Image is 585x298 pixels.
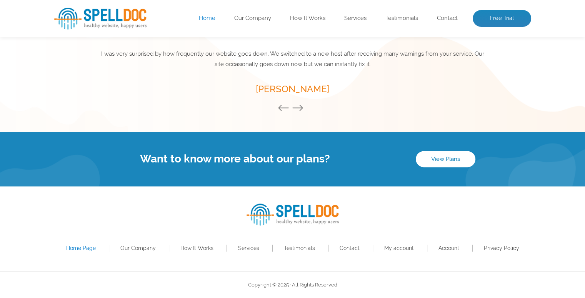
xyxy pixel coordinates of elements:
[259,52,326,61] i: Pages Scanned: 26
[54,40,531,52] span: [DOMAIN_NAME]
[278,104,293,113] button: Previous
[199,15,215,22] a: Home
[290,15,325,22] a: How It Works
[236,80,350,143] img: Free Website Analysis
[180,245,213,251] a: How It Works
[416,151,475,167] a: View Plans
[438,245,459,251] a: Account
[238,245,259,251] a: Services
[54,243,531,253] nav: Footer Primary Menu
[385,15,418,22] a: Testimonials
[473,10,531,27] a: Free Trial
[344,15,367,22] a: Services
[484,245,519,251] a: Privacy Policy
[208,84,377,94] img: Free Webiste Analysis
[247,204,339,225] img: SpellDoc
[384,245,414,251] a: My account
[292,104,307,113] button: Next
[120,245,156,251] a: Our Company
[231,65,354,180] img: Free Website Analysis
[340,245,360,251] a: Contact
[54,152,416,165] h4: Want to know more about our plans?
[54,30,531,61] div: Scanning your Website:
[437,15,458,22] a: Contact
[54,8,147,30] img: SpellDoc
[248,282,337,288] span: Copyright © 2025 · All Rights Reserved
[234,15,271,22] a: Our Company
[284,245,315,251] a: Testimonials
[66,245,96,251] a: Home Page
